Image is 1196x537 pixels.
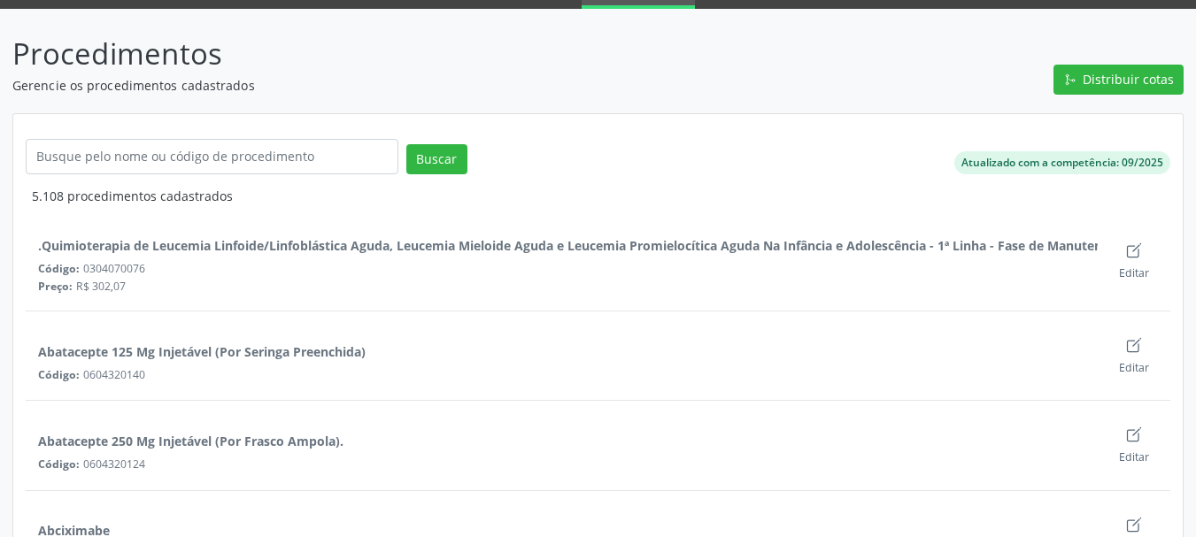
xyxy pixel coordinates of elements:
[38,261,80,276] span: Código:
[38,261,1098,276] div: 0304070076
[1119,360,1149,375] span: Editar
[1083,70,1174,88] span: Distribuir cotas
[1125,516,1143,533] ion-icon: create outline
[38,342,366,361] div: Abatacepte 125 Mg Injetável (Por Seringa Preenchida)
[38,456,80,472] span: Código:
[12,76,832,95] p: Gerencie os procedimentos cadastrados
[32,187,1170,205] div: 5.108 procedimentos cadastrados
[1125,336,1143,354] ion-icon: create outline
[38,279,73,294] span: Preço:
[406,144,467,174] button: Buscar
[38,456,1098,472] div: 0604320124
[38,367,80,382] span: Código:
[1125,426,1143,443] ion-icon: create outline
[1064,73,1076,86] ion-icon: git merge outline
[1119,265,1149,280] span: Editar
[38,236,1123,255] div: .Quimioterapia de Leucemia Linfoide/Linfoblástica Aguda, Leucemia Mieloide Aguda e Leucemia Promi...
[38,367,1098,382] div: 0604320140
[12,32,832,76] p: Procedimentos
[1125,242,1143,259] ion-icon: create outline
[76,279,126,294] span: R$ 302,07
[38,432,343,450] div: Abatacepte 250 Mg Injetável (Por Frasco Ampola).
[26,139,398,174] input: Busque pelo nome ou código de procedimento
[961,155,1163,171] div: Atualizado com a competência: 09/2025
[1053,65,1184,95] button: git merge outline Distribuir cotas
[1119,449,1149,464] span: Editar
